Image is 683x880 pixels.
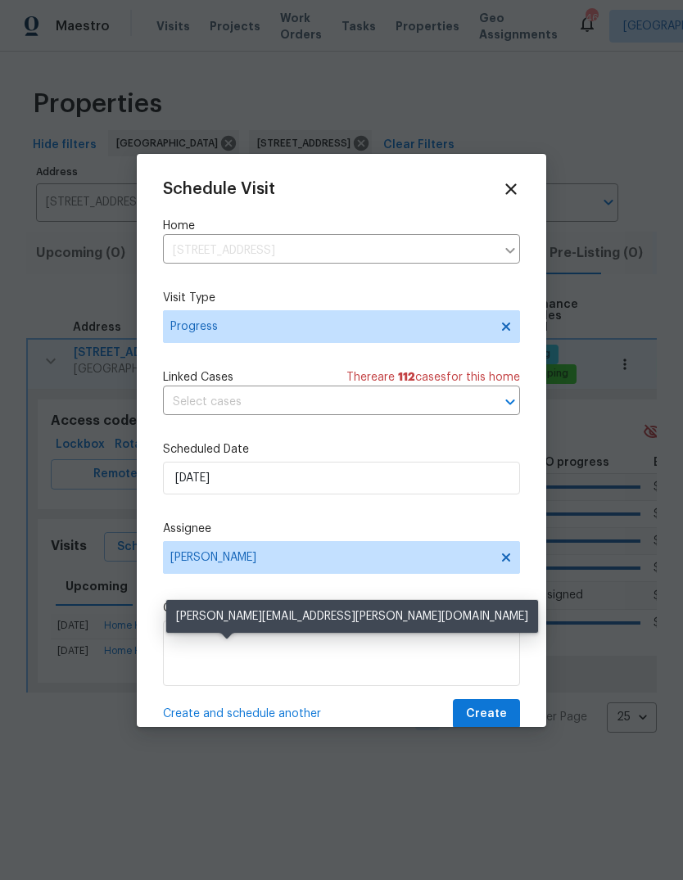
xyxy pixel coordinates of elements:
span: Close [502,180,520,198]
span: There are case s for this home [346,369,520,386]
span: Create and schedule another [163,706,321,722]
label: Comments [163,600,520,616]
button: Create [453,699,520,729]
label: Assignee [163,521,520,537]
label: Visit Type [163,290,520,306]
button: Open [499,390,522,413]
span: 112 [398,372,415,383]
input: Select cases [163,390,474,415]
span: Schedule Visit [163,181,275,197]
input: M/D/YYYY [163,462,520,494]
input: Enter in an address [163,238,495,264]
span: Create [466,704,507,724]
label: Home [163,218,520,234]
span: Progress [170,318,489,335]
div: [PERSON_NAME][EMAIL_ADDRESS][PERSON_NAME][DOMAIN_NAME] [166,600,538,633]
span: Linked Cases [163,369,233,386]
span: [PERSON_NAME] [170,551,491,564]
label: Scheduled Date [163,441,520,458]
